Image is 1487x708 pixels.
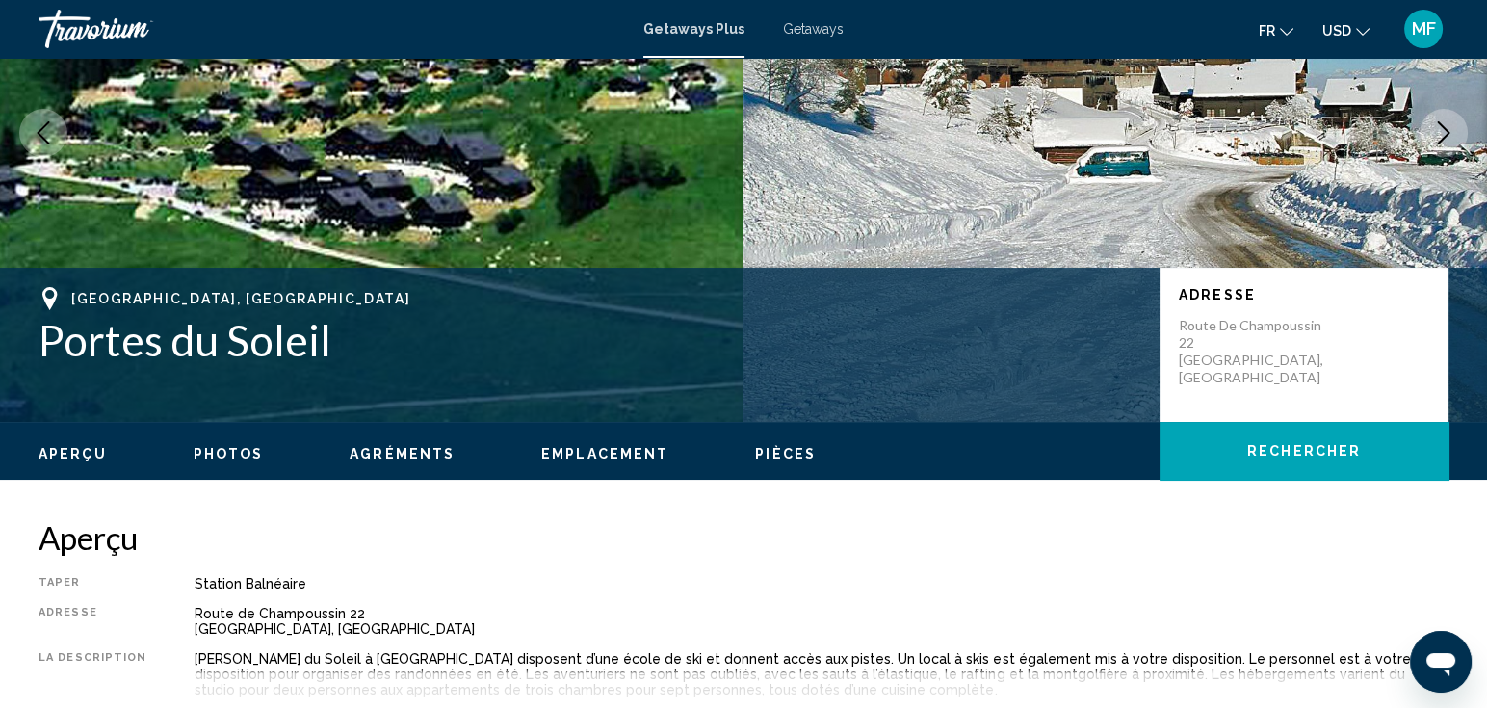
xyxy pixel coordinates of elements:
div: Route de Champoussin 22 [GEOGRAPHIC_DATA], [GEOGRAPHIC_DATA] [195,606,1448,637]
button: Next image [1420,109,1468,157]
p: Adresse [1179,287,1429,302]
button: Agréments [350,445,455,462]
button: Aperçu [39,445,107,462]
span: MF [1412,19,1436,39]
span: Pièces [755,446,816,461]
button: Change currency [1322,16,1370,44]
span: Emplacement [541,446,668,461]
button: Previous image [19,109,67,157]
div: La description [39,651,146,697]
p: Route de Champoussin 22 [GEOGRAPHIC_DATA], [GEOGRAPHIC_DATA] [1179,317,1333,386]
a: Getaways [783,21,844,37]
span: [GEOGRAPHIC_DATA], [GEOGRAPHIC_DATA] [71,291,410,306]
div: [PERSON_NAME] du Soleil à [GEOGRAPHIC_DATA] disposent d’une école de ski et donnent accès aux pis... [195,651,1448,697]
span: Photos [194,446,264,461]
iframe: Bouton de lancement de la fenêtre de messagerie [1410,631,1472,693]
span: Agréments [350,446,455,461]
button: Rechercher [1160,422,1448,480]
span: Aperçu [39,446,107,461]
button: Change language [1259,16,1293,44]
a: Getaways Plus [643,21,744,37]
span: fr [1259,23,1275,39]
div: Station balnéaire [195,576,1448,591]
span: USD [1322,23,1351,39]
span: Rechercher [1247,444,1361,459]
a: Travorium [39,10,624,48]
button: Photos [194,445,264,462]
div: Taper [39,576,146,591]
button: Emplacement [541,445,668,462]
button: User Menu [1398,9,1448,49]
h1: Portes du Soleil [39,315,1140,365]
button: Pièces [755,445,816,462]
div: Adresse [39,606,146,637]
h2: Aperçu [39,518,1448,557]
